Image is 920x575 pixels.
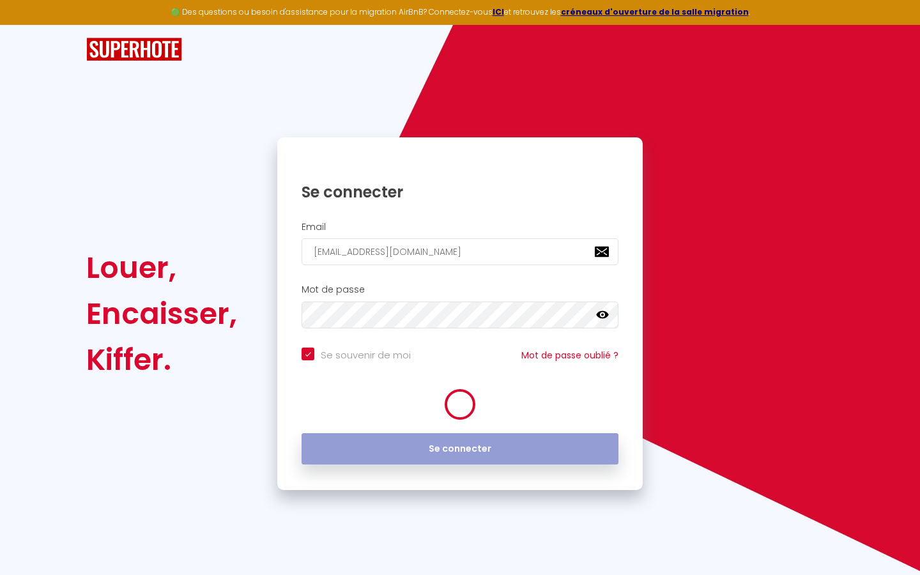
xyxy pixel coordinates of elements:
button: Se connecter [302,433,618,465]
div: Encaisser, [86,291,237,337]
a: ICI [493,6,504,17]
h2: Email [302,222,618,233]
button: Ouvrir le widget de chat LiveChat [10,5,49,43]
div: Kiffer. [86,337,237,383]
div: Louer, [86,245,237,291]
h1: Se connecter [302,182,618,202]
a: créneaux d'ouverture de la salle migration [561,6,749,17]
input: Ton Email [302,238,618,265]
img: SuperHote logo [86,38,182,61]
h2: Mot de passe [302,284,618,295]
a: Mot de passe oublié ? [521,349,618,362]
